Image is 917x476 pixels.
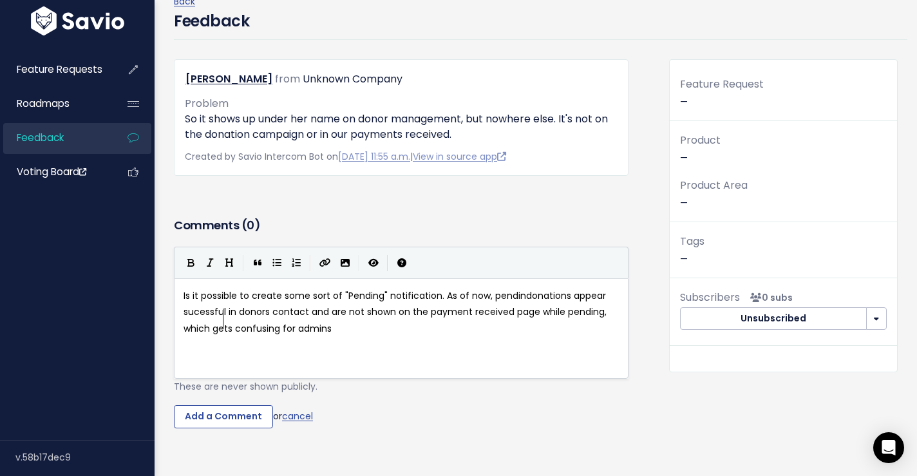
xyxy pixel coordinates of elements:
[174,405,629,428] div: or
[181,253,200,272] button: Bold
[310,255,311,271] i: |
[680,233,887,267] p: —
[174,10,249,33] h4: Feedback
[185,96,229,111] span: Problem
[670,75,897,121] div: —
[17,62,102,76] span: Feature Requests
[243,255,244,271] i: |
[3,55,107,84] a: Feature Requests
[17,131,64,144] span: Feedback
[680,133,721,148] span: Product
[247,217,254,233] span: 0
[275,71,300,86] span: from
[185,150,506,163] span: Created by Savio Intercom Bot on |
[338,150,410,163] a: [DATE] 11:55 a.m.
[680,290,740,305] span: Subscribers
[174,380,317,393] span: These are never shown publicly.
[303,70,402,89] div: Unknown Company
[873,432,904,463] div: Open Intercom Messenger
[680,234,704,249] span: Tags
[3,123,107,153] a: Feedback
[200,253,220,272] button: Italic
[413,150,506,163] a: View in source app
[174,216,629,234] h3: Comments ( )
[184,289,609,334] span: Is it possible to create some sort of "Pending" notification. As of now, pendindonations appear s...
[287,253,306,272] button: Numbered List
[220,253,239,272] button: Heading
[315,253,336,272] button: Create Link
[267,253,287,272] button: Generic List
[282,410,313,423] a: cancel
[680,77,764,91] span: Feature Request
[17,97,70,110] span: Roadmaps
[185,111,618,142] p: So it shows up under her name on donor management, but nowhere else. It's not on the donation cam...
[185,71,272,86] a: [PERSON_NAME]
[15,441,155,474] div: v.58b17dec9
[680,131,887,166] p: —
[680,307,867,330] button: Unsubscribed
[17,165,86,178] span: Voting Board
[3,157,107,187] a: Voting Board
[359,255,360,271] i: |
[680,178,748,193] span: Product Area
[3,89,107,119] a: Roadmaps
[387,255,388,271] i: |
[248,253,267,272] button: Quote
[364,253,383,272] button: Toggle Preview
[680,176,887,211] p: —
[336,253,355,272] button: Import an image
[174,405,273,428] input: Add a Comment
[392,253,411,272] button: Markdown Guide
[28,6,128,35] img: logo-white.9d6f32f41409.svg
[745,291,793,304] span: <p><strong>Subscribers</strong><br><br> No subscribers yet<br> </p>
